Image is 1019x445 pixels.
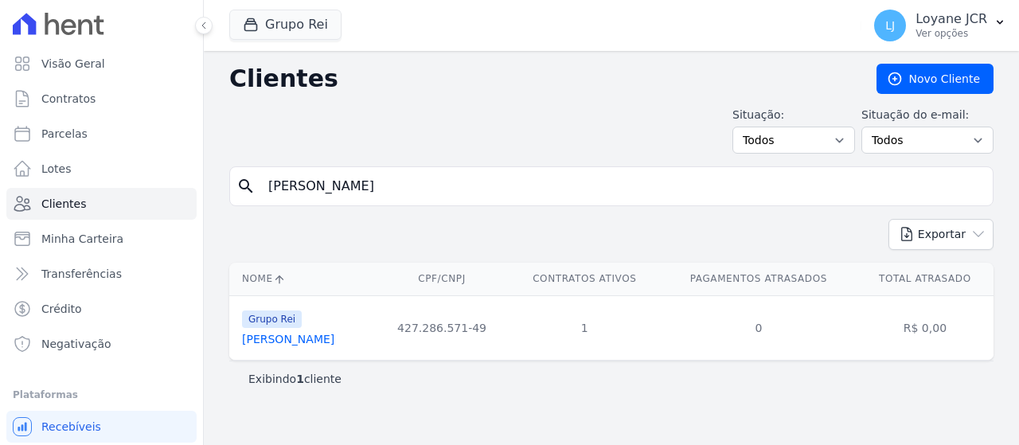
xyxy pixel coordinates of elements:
th: CPF/CNPJ [375,263,508,295]
a: Negativação [6,328,197,360]
td: 1 [509,295,661,360]
span: LJ [885,20,895,31]
td: 427.286.571-49 [375,295,508,360]
span: Recebíveis [41,419,101,435]
button: Grupo Rei [229,10,342,40]
button: Exportar [888,219,994,250]
i: search [236,177,256,196]
span: Crédito [41,301,82,317]
a: Minha Carteira [6,223,197,255]
b: 1 [296,373,304,385]
h2: Clientes [229,64,851,93]
th: Contratos Ativos [509,263,661,295]
a: Recebíveis [6,411,197,443]
th: Nome [229,263,375,295]
input: Buscar por nome, CPF ou e-mail [259,170,986,202]
p: Exibindo cliente [248,371,342,387]
p: Loyane JCR [916,11,987,27]
a: Parcelas [6,118,197,150]
td: R$ 0,00 [857,295,994,360]
a: Contratos [6,83,197,115]
a: Clientes [6,188,197,220]
span: Contratos [41,91,96,107]
p: Ver opções [916,27,987,40]
span: Transferências [41,266,122,282]
button: LJ Loyane JCR Ver opções [861,3,1019,48]
span: Parcelas [41,126,88,142]
a: Crédito [6,293,197,325]
a: Novo Cliente [876,64,994,94]
span: Clientes [41,196,86,212]
td: 0 [661,295,857,360]
th: Total Atrasado [857,263,994,295]
span: Minha Carteira [41,231,123,247]
label: Situação do e-mail: [861,107,994,123]
th: Pagamentos Atrasados [661,263,857,295]
a: [PERSON_NAME] [242,333,334,345]
span: Grupo Rei [242,310,302,328]
span: Lotes [41,161,72,177]
a: Lotes [6,153,197,185]
span: Negativação [41,336,111,352]
label: Situação: [732,107,855,123]
div: Plataformas [13,385,190,404]
a: Transferências [6,258,197,290]
span: Visão Geral [41,56,105,72]
a: Visão Geral [6,48,197,80]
